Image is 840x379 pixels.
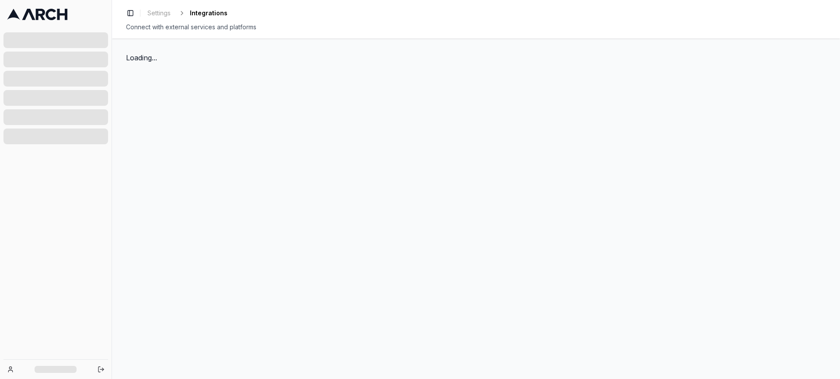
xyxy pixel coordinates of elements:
[126,23,826,31] div: Connect with external services and platforms
[147,9,171,17] span: Settings
[126,52,826,63] div: Loading...
[144,7,227,19] nav: breadcrumb
[144,7,174,19] a: Settings
[95,363,107,376] button: Log out
[190,9,227,17] span: Integrations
